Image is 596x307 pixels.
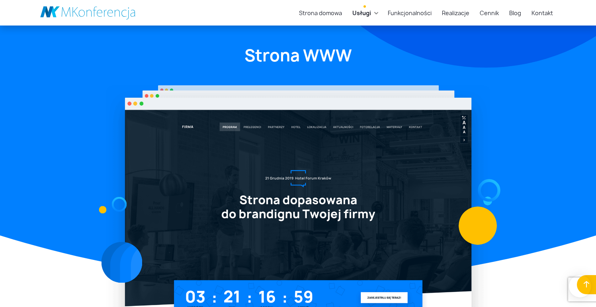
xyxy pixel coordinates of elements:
[101,242,142,283] img: Graficzny element strony
[528,6,556,20] a: Kontakt
[506,6,524,20] a: Blog
[40,45,556,66] h1: Strona WWW
[349,6,374,20] a: Usługi
[385,6,435,20] a: Funkcjonalności
[296,6,345,20] a: Strona domowa
[99,206,106,213] img: Graficzny element strony
[459,207,497,245] img: Graficzny element strony
[483,197,492,205] img: Graficzny element strony
[439,6,473,20] a: Realizacje
[569,275,591,297] iframe: Smartsupp widget button
[473,175,505,207] img: Graficzny element strony
[111,197,127,212] img: Graficzny element strony
[477,6,502,20] a: Cennik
